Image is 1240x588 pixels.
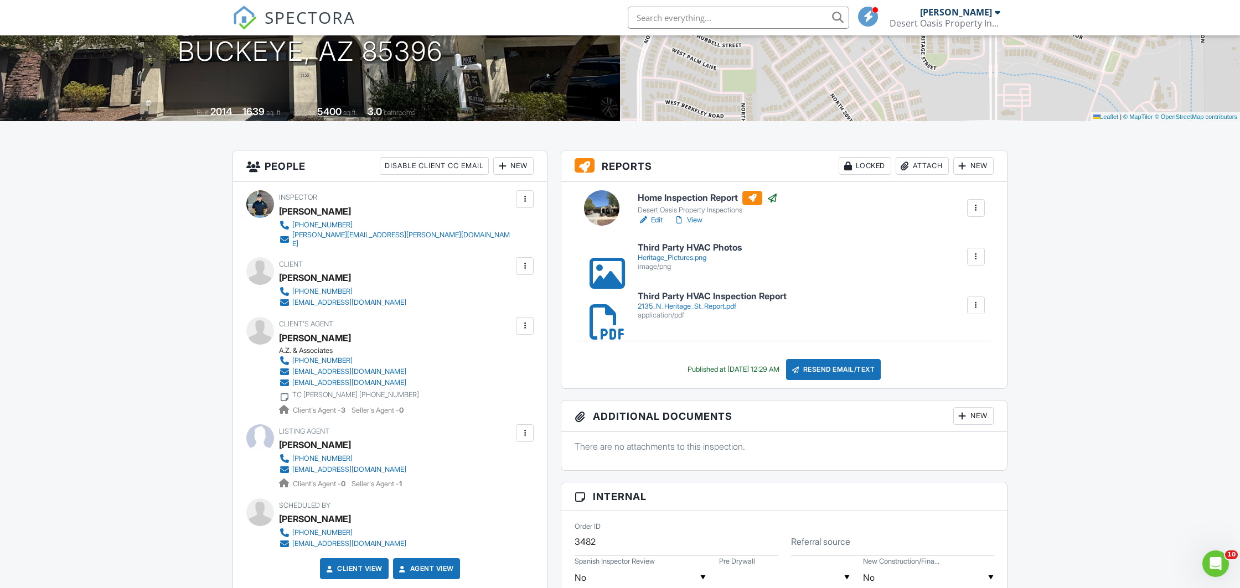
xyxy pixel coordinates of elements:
[638,191,778,215] a: Home Inspection Report Desert Oasis Property Inspections
[638,311,787,320] div: application/pdf
[397,563,454,574] a: Agent View
[575,556,655,566] label: Spanish Inspector Review
[688,365,779,374] div: Published at [DATE] 12:29 AM
[561,150,1007,182] h3: Reports
[638,191,778,205] h6: Home Inspection Report
[242,106,265,117] div: 1639
[368,106,382,117] div: 3.0
[890,18,1000,29] div: Desert Oasis Property Inspections
[1120,113,1122,120] span: |
[279,231,513,248] a: [PERSON_NAME][EMAIL_ADDRESS][PERSON_NAME][DOMAIN_NAME]
[232,6,257,30] img: The Best Home Inspection Software - Spectora
[493,157,534,175] div: New
[638,302,787,311] div: 2135_N_Heritage_St_Report.pdf
[324,563,383,574] a: Client View
[279,453,406,464] a: [PHONE_NUMBER]
[279,297,406,308] a: [EMAIL_ADDRESS][DOMAIN_NAME]
[317,106,342,117] div: 5400
[292,108,316,117] span: Lot Size
[920,7,992,18] div: [PERSON_NAME]
[674,215,702,226] a: View
[561,482,1007,511] h3: Internal
[384,108,415,117] span: bathrooms
[292,356,353,365] div: [PHONE_NUMBER]
[292,539,406,548] div: [EMAIL_ADDRESS][DOMAIN_NAME]
[292,367,406,376] div: [EMAIL_ADDRESS][DOMAIN_NAME]
[1093,113,1118,120] a: Leaflet
[638,253,742,262] div: Heritage_Pictures.png
[638,292,787,320] a: Third Party HVAC Inspection Report 2135_N_Heritage_St_Report.pdf application/pdf
[292,454,353,463] div: [PHONE_NUMBER]
[279,269,351,286] div: [PERSON_NAME]
[638,243,742,271] a: Third Party HVAC Photos Heritage_Pictures.png image/png
[719,556,755,566] label: Pre Drywall
[292,378,406,387] div: [EMAIL_ADDRESS][DOMAIN_NAME]
[638,215,663,226] a: Edit
[1202,550,1229,577] iframe: Intercom live chat
[279,527,406,538] a: [PHONE_NUMBER]
[279,203,351,220] div: [PERSON_NAME]
[279,366,419,377] a: [EMAIL_ADDRESS][DOMAIN_NAME]
[292,298,406,307] div: [EMAIL_ADDRESS][DOMAIN_NAME]
[1155,113,1237,120] a: © OpenStreetMap contributors
[896,157,949,175] div: Attach
[292,231,513,248] div: [PERSON_NAME][EMAIL_ADDRESS][PERSON_NAME][DOMAIN_NAME]
[232,15,355,38] a: SPECTORA
[279,193,317,201] span: Inspector
[628,7,849,29] input: Search everything...
[399,480,402,488] strong: 1
[953,157,994,175] div: New
[380,157,489,175] div: Disable Client CC Email
[399,406,404,414] strong: 0
[839,157,891,175] div: Locked
[279,286,406,297] a: [PHONE_NUMBER]
[279,427,329,435] span: Listing Agent
[279,330,351,346] a: [PERSON_NAME]
[279,511,351,527] div: [PERSON_NAME]
[279,436,351,453] a: [PERSON_NAME]
[575,522,601,532] label: Order ID
[341,480,345,488] strong: 0
[638,243,742,253] h6: Third Party HVAC Photos
[786,359,881,380] div: Resend Email/Text
[341,406,345,414] strong: 3
[352,406,404,414] span: Seller's Agent -
[292,287,353,296] div: [PHONE_NUMBER]
[292,528,353,537] div: [PHONE_NUMBER]
[791,535,850,548] label: Referral source
[178,8,443,67] h1: [STREET_ADDRESS] Buckeye, AZ 85396
[575,440,994,452] p: There are no attachments to this inspection.
[1225,550,1238,559] span: 10
[292,465,406,474] div: [EMAIL_ADDRESS][DOMAIN_NAME]
[343,108,357,117] span: sq.ft.
[279,377,419,388] a: [EMAIL_ADDRESS][DOMAIN_NAME]
[279,355,419,366] a: [PHONE_NUMBER]
[1123,113,1153,120] a: © MapTiler
[279,464,406,475] a: [EMAIL_ADDRESS][DOMAIN_NAME]
[279,260,303,268] span: Client
[352,480,402,488] span: Seller's Agent -
[233,150,547,182] h3: People
[863,556,939,566] label: New Construction/Final Walk
[292,391,419,399] div: TC [PERSON_NAME] [PHONE_NUMBER]
[638,292,787,301] h6: Third Party HVAC Inspection Report
[210,106,232,117] div: 2014
[292,221,353,230] div: [PHONE_NUMBER]
[279,501,330,509] span: Scheduled By
[293,406,347,414] span: Client's Agent -
[279,346,428,355] div: A.Z. & Associates
[279,538,406,549] a: [EMAIL_ADDRESS][DOMAIN_NAME]
[265,6,355,29] span: SPECTORA
[293,480,347,488] span: Client's Agent -
[266,108,282,117] span: sq. ft.
[279,320,333,328] span: Client's Agent
[638,262,742,271] div: image/png
[953,407,994,425] div: New
[279,220,513,231] a: [PHONE_NUMBER]
[638,206,778,215] div: Desert Oasis Property Inspections
[197,108,209,117] span: Built
[561,400,1007,432] h3: Additional Documents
